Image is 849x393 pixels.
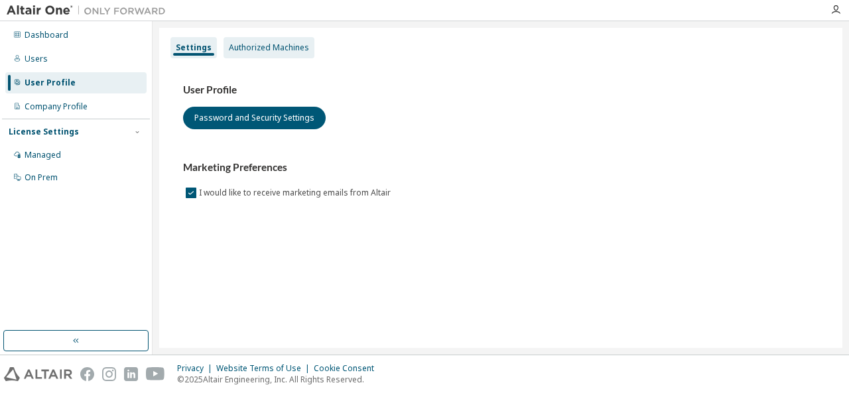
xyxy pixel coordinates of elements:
[25,78,76,88] div: User Profile
[199,185,393,201] label: I would like to receive marketing emails from Altair
[25,172,58,183] div: On Prem
[146,367,165,381] img: youtube.svg
[9,127,79,137] div: License Settings
[4,367,72,381] img: altair_logo.svg
[102,367,116,381] img: instagram.svg
[124,367,138,381] img: linkedin.svg
[80,367,94,381] img: facebook.svg
[229,42,309,53] div: Authorized Machines
[216,363,314,374] div: Website Terms of Use
[25,54,48,64] div: Users
[25,150,61,160] div: Managed
[25,30,68,40] div: Dashboard
[7,4,172,17] img: Altair One
[176,42,212,53] div: Settings
[314,363,382,374] div: Cookie Consent
[183,84,818,97] h3: User Profile
[177,363,216,374] div: Privacy
[25,101,88,112] div: Company Profile
[177,374,382,385] p: © 2025 Altair Engineering, Inc. All Rights Reserved.
[183,161,818,174] h3: Marketing Preferences
[183,107,326,129] button: Password and Security Settings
